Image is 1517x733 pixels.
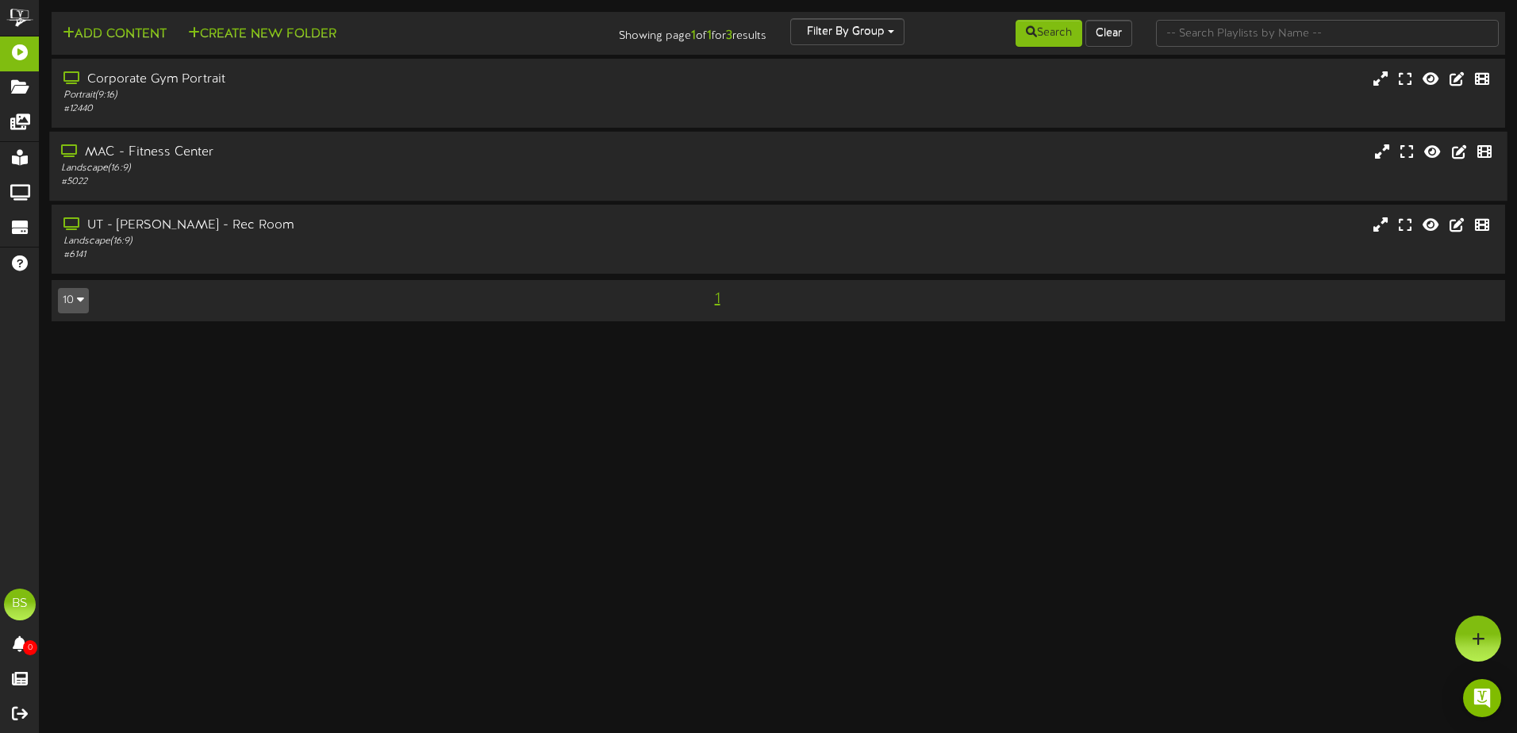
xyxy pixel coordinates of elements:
div: UT - [PERSON_NAME] - Rec Room [63,217,645,235]
div: MAC - Fitness Center [61,144,645,162]
button: Filter By Group [790,18,904,45]
div: Landscape ( 16:9 ) [63,235,645,248]
span: 0 [23,640,37,655]
div: Corporate Gym Portrait [63,71,645,89]
button: Create New Folder [183,25,341,44]
button: Add Content [58,25,171,44]
strong: 3 [726,29,732,43]
span: 1 [711,290,724,308]
div: BS [4,589,36,620]
div: Landscape ( 16:9 ) [61,162,645,175]
div: Portrait ( 9:16 ) [63,89,645,102]
div: # 6141 [63,248,645,262]
button: Clear [1085,20,1132,47]
div: # 5022 [61,175,645,189]
button: Search [1016,20,1082,47]
strong: 1 [691,29,696,43]
div: Showing page of for results [534,18,778,45]
strong: 1 [707,29,712,43]
div: Open Intercom Messenger [1463,679,1501,717]
div: # 12440 [63,102,645,116]
input: -- Search Playlists by Name -- [1156,20,1499,47]
button: 10 [58,288,89,313]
